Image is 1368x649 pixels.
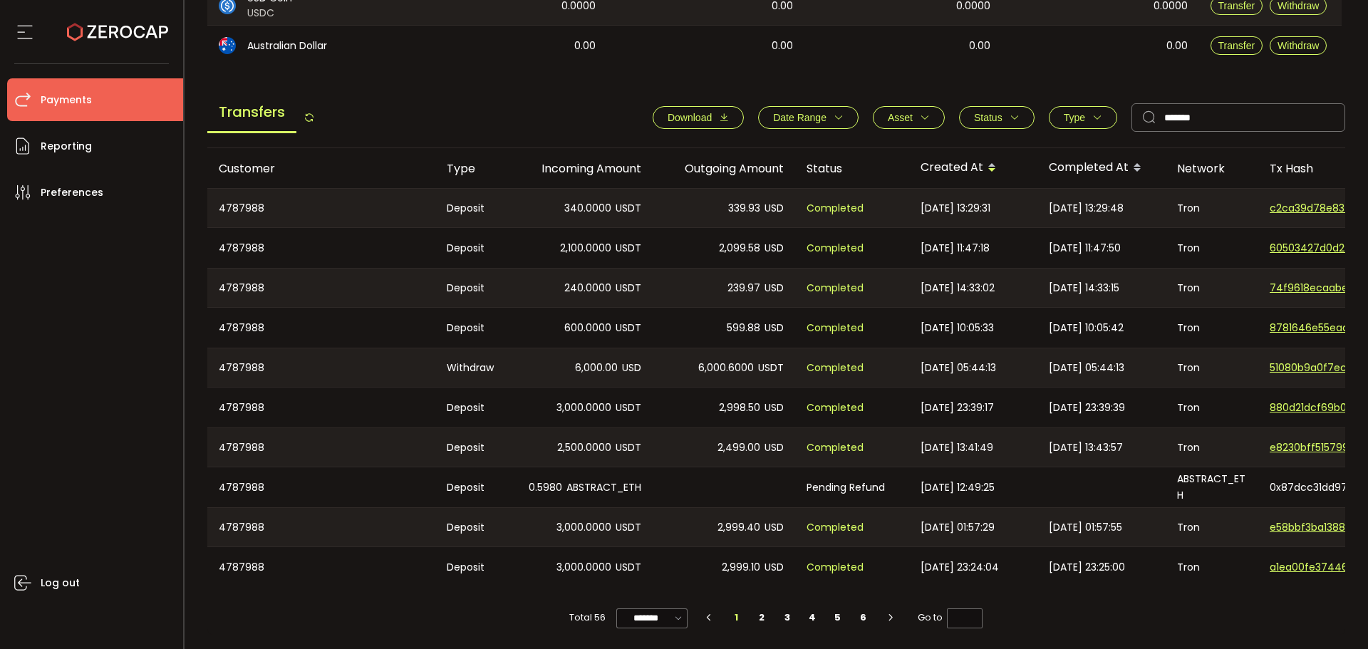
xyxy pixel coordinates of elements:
span: Date Range [773,112,826,123]
span: 599.88 [727,320,760,336]
span: 3,000.0000 [556,519,611,536]
div: Withdraw [435,348,510,387]
li: 2 [749,608,774,628]
div: 4787988 [207,308,435,348]
span: USD [622,360,641,376]
button: Transfer [1211,36,1263,55]
span: USD [765,519,784,536]
div: 4787988 [207,189,435,227]
span: 2,999.40 [717,519,760,536]
span: Reporting [41,136,92,157]
span: [DATE] 13:29:31 [921,200,990,217]
div: Deposit [435,428,510,467]
span: [DATE] 10:05:33 [921,320,994,336]
span: Download [668,112,712,123]
span: 2,499.00 [717,440,760,456]
span: USDT [616,200,641,217]
div: Tron [1166,388,1258,427]
div: Deposit [435,547,510,587]
span: 3,000.0000 [556,400,611,416]
div: 4787988 [207,228,435,268]
div: Deposit [435,308,510,348]
span: Withdraw [1278,40,1319,51]
div: 4787988 [207,508,435,546]
span: USDT [616,559,641,576]
div: Status [795,160,909,177]
span: 239.97 [727,280,760,296]
span: [DATE] 23:39:39 [1049,400,1125,416]
div: Customer [207,160,435,177]
div: Type [435,160,510,177]
button: Withdraw [1270,36,1327,55]
span: [DATE] 12:49:25 [921,479,995,496]
span: Type [1064,112,1085,123]
div: Tron [1166,269,1258,307]
span: [DATE] 23:39:17 [921,400,994,416]
div: Tron [1166,428,1258,467]
div: Tron [1166,308,1258,348]
span: Completed [807,200,864,217]
button: Status [959,106,1035,129]
li: 6 [850,608,876,628]
span: Completed [807,280,864,296]
span: [DATE] 23:25:00 [1049,559,1125,576]
span: 0.00 [969,38,990,54]
span: USD [765,440,784,456]
span: Completed [807,519,864,536]
span: ABSTRACT_ETH [566,479,641,496]
span: Completed [807,360,864,376]
span: Completed [807,559,864,576]
iframe: Chat Widget [1297,581,1368,649]
span: Pending Refund [807,479,885,496]
span: USDT [616,240,641,256]
li: 1 [724,608,750,628]
div: Tron [1166,547,1258,587]
span: Log out [41,573,80,593]
div: Deposit [435,189,510,227]
span: 240.0000 [564,280,611,296]
div: Incoming Amount [510,160,653,177]
span: USD [765,559,784,576]
div: 4787988 [207,428,435,467]
div: Outgoing Amount [653,160,795,177]
span: Go to [918,608,983,628]
li: 4 [799,608,825,628]
span: USD [765,400,784,416]
span: [DATE] 13:41:49 [921,440,993,456]
span: [DATE] 23:24:04 [921,559,999,576]
div: Tron [1166,189,1258,227]
span: Preferences [41,182,103,203]
span: 0.00 [1166,38,1188,54]
span: USD [765,320,784,336]
div: ABSTRACT_ETH [1166,467,1258,507]
div: Tron [1166,348,1258,387]
img: aud_portfolio.svg [219,37,236,54]
span: 600.0000 [564,320,611,336]
span: 339.93 [728,200,760,217]
div: Tron [1166,508,1258,546]
button: Type [1049,106,1117,129]
span: USD [765,280,784,296]
span: USDT [616,440,641,456]
span: USD [765,200,784,217]
span: [DATE] 01:57:55 [1049,519,1122,536]
span: 3,000.0000 [556,559,611,576]
button: Asset [873,106,945,129]
span: 6,000.6000 [698,360,754,376]
div: 4787988 [207,269,435,307]
span: Asset [888,112,913,123]
span: 0.5980 [529,479,562,496]
button: Download [653,106,744,129]
div: Deposit [435,467,510,507]
span: USDT [616,400,641,416]
span: USDT [616,519,641,536]
span: Transfers [207,93,296,133]
div: Deposit [435,269,510,307]
span: [DATE] 11:47:50 [1049,240,1121,256]
span: [DATE] 14:33:15 [1049,280,1119,296]
span: [DATE] 05:44:13 [1049,360,1124,376]
span: USDC [247,6,292,21]
span: [DATE] 01:57:29 [921,519,995,536]
span: Status [974,112,1002,123]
